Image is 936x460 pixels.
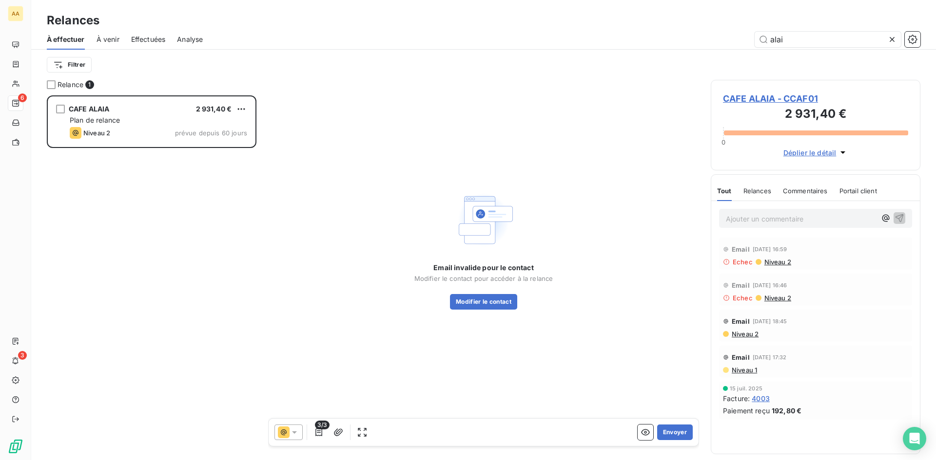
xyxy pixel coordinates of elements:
span: Commentaires [783,187,828,195]
span: Niveau 2 [731,330,759,338]
span: Modifier le contact pour accéder à la relance [414,275,553,282]
input: Rechercher [755,32,901,47]
button: Filtrer [47,57,92,73]
span: À effectuer [47,35,85,44]
img: Empty state [452,189,515,251]
span: Niveau 2 [763,294,791,302]
span: Analyse [177,35,203,44]
span: [DATE] 17:32 [753,354,787,360]
span: prévue depuis 60 jours [175,129,247,137]
span: 0 [721,138,725,146]
span: 2 931,40 € [196,105,232,113]
span: CAFE ALAIA [69,105,110,113]
span: CAFE ALAIA - CCAF01 [723,92,908,105]
span: Email [732,353,750,361]
span: Portail client [839,187,877,195]
span: Echec [733,294,753,302]
span: Echec [733,258,753,266]
span: [DATE] 18:45 [753,318,787,324]
span: [DATE] 16:46 [753,282,787,288]
img: Logo LeanPay [8,439,23,454]
span: 192,80 € [772,405,801,416]
span: À venir [97,35,119,44]
span: [DATE] 16:59 [753,246,787,252]
span: Niveau 2 [763,258,791,266]
span: 6 [18,93,27,102]
span: Email [732,281,750,289]
span: Niveau 1 [731,366,757,374]
span: Tout [717,187,732,195]
span: 1 [85,80,94,89]
h3: Relances [47,12,99,29]
span: Effectuées [131,35,166,44]
span: Email [732,245,750,253]
span: Relances [743,187,771,195]
div: grid [47,95,256,460]
span: Déplier le détail [783,147,837,158]
button: Déplier le détail [780,147,851,158]
span: 3 [18,351,27,360]
span: Facture : [723,393,750,404]
span: Email invalide pour le contact [433,263,534,273]
span: 15 juil. 2025 [730,386,762,391]
div: Open Intercom Messenger [903,427,926,450]
button: Envoyer [657,424,693,440]
span: 3/3 [315,421,330,429]
span: 4003 [752,393,770,404]
span: Plan de relance [70,116,120,124]
span: Relance [58,80,83,90]
div: AA [8,6,23,21]
span: Email [732,317,750,325]
button: Modifier le contact [450,294,517,310]
h3: 2 931,40 € [723,105,908,125]
span: Niveau 2 [83,129,110,137]
span: Paiement reçu [723,405,770,416]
